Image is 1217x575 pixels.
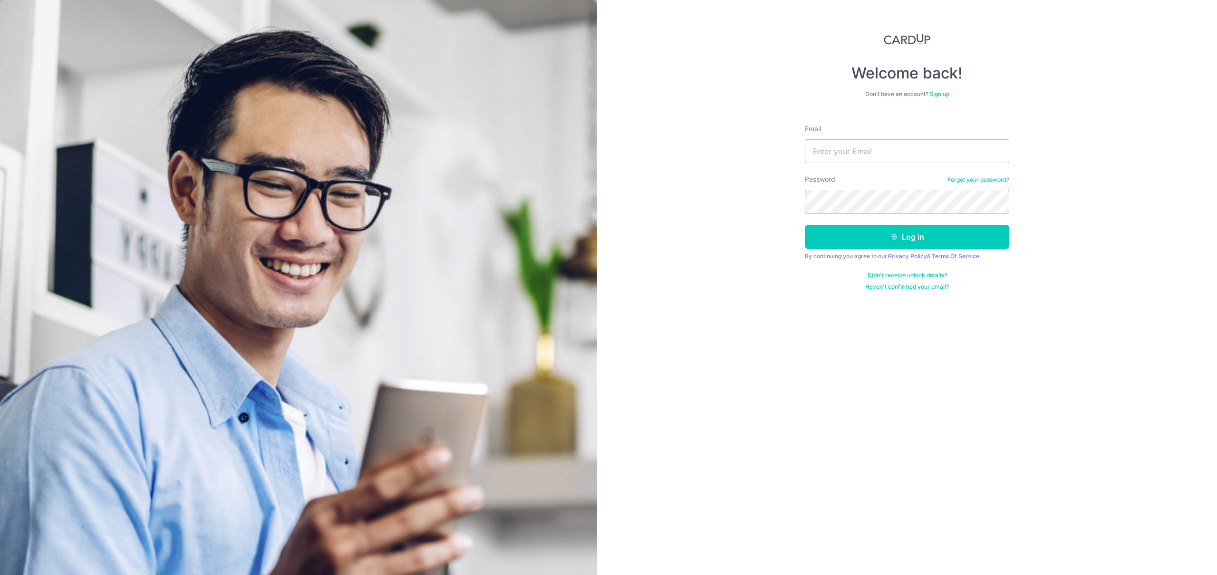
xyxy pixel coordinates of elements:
input: Enter your Email [805,139,1009,163]
label: Password [805,175,835,184]
button: Log in [805,225,1009,249]
a: Forgot your password? [947,176,1009,184]
div: Don’t have an account? [805,90,1009,98]
label: Email [805,124,821,134]
a: Sign up [929,90,949,97]
img: CardUp Logo [884,33,930,45]
a: Terms Of Service [932,253,979,260]
div: By continuing you agree to our & [805,253,1009,260]
h4: Welcome back! [805,64,1009,83]
a: Privacy Policy [888,253,927,260]
a: Haven't confirmed your email? [865,283,949,291]
a: Didn't receive unlock details? [868,272,947,279]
